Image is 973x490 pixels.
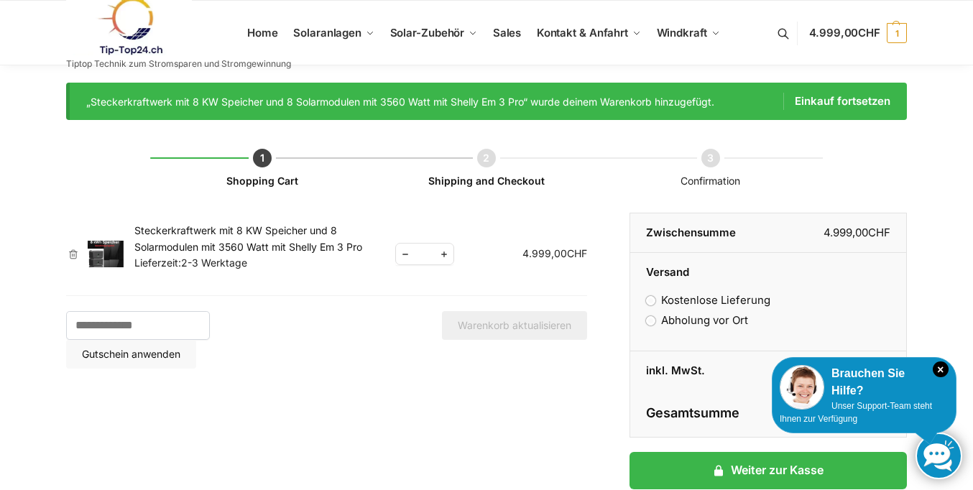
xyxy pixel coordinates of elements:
i: Schließen [933,361,949,377]
a: Solar-Zubehör [384,1,483,65]
a: Einkauf fortsetzen [783,93,890,110]
span: Lieferzeit: [134,256,247,269]
span: 1 [887,23,907,43]
a: Weiter zur Kasse [630,452,907,489]
span: Solar-Zubehör [390,26,465,40]
button: Gutschein anwenden [66,340,196,369]
div: Brauchen Sie Hilfe? [780,365,949,399]
span: Confirmation [681,175,740,187]
bdi: 4.999,00 [824,226,890,239]
label: Kostenlose Lieferung [646,293,770,307]
a: Sales [486,1,527,65]
span: Increase quantity [435,245,453,263]
span: Kontakt & Anfahrt [537,26,628,40]
span: CHF [567,247,587,259]
a: Kontakt & Anfahrt [530,1,647,65]
a: Steckerkraftwerk mit 8 KW Speicher und 8 Solarmodulen mit 3560 Watt mit Shelly Em 3 Pro [134,224,362,252]
th: Zwischensumme [630,213,768,253]
span: 2-3 Werktage [181,256,247,269]
bdi: 4.999,00 [522,247,587,259]
p: Tiptop Technik zum Stromsparen und Stromgewinnung [66,60,291,68]
div: „Steckerkraftwerk mit 8 KW Speicher und 8 Solarmodulen mit 3560 Watt mit Shelly Em 3 Pro“ wurde d... [86,93,891,110]
a: 4.999,00CHF 1 [809,11,907,55]
a: Solaranlagen [287,1,380,65]
span: 4.999,00 [809,26,880,40]
span: CHF [858,26,880,40]
img: Warenkorb 1 [88,241,124,268]
th: inkl. MwSt. [630,351,768,390]
span: Solaranlagen [293,26,361,40]
a: Steckerkraftwerk mit 8 KW Speicher und 8 Solarmodulen mit 3560 Watt mit Shelly Em 3 Pro aus dem W... [66,249,80,259]
span: Unser Support-Team steht Ihnen zur Verfügung [780,401,932,424]
a: Windkraft [650,1,726,65]
th: Gesamtsumme [630,390,768,438]
label: Abholung vor Ort [646,313,748,327]
span: CHF [868,226,890,239]
span: Windkraft [657,26,707,40]
img: Customer service [780,365,824,410]
span: Sales [493,26,522,40]
a: Shopping Cart [226,175,298,187]
th: Versand [630,253,906,281]
button: Warenkorb aktualisieren [442,311,587,340]
input: Produktmenge [416,245,433,263]
span: Reduce quantity [396,245,415,263]
a: Shipping and Checkout [428,175,545,187]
